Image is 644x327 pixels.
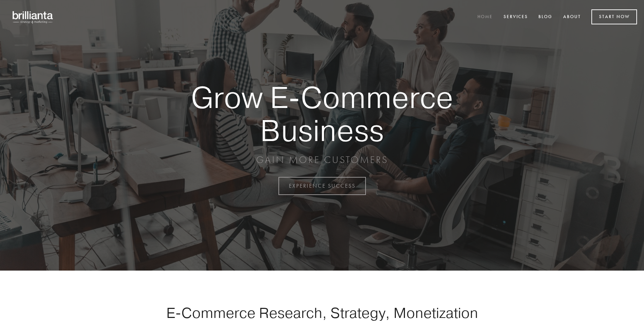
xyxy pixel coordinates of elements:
a: About [559,11,585,23]
a: Services [499,11,532,23]
p: GAIN MORE CUSTOMERS [167,154,477,166]
img: brillianta - research, strategy, marketing [7,7,59,27]
a: EXPERIENCE SUCCESS [278,177,366,195]
h1: E-Commerce Research, Strategy, Monetization [144,304,500,321]
a: Home [473,11,497,23]
a: Blog [534,11,557,23]
strong: Grow E-Commerce Business [167,81,477,147]
a: Start Now [591,9,637,24]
